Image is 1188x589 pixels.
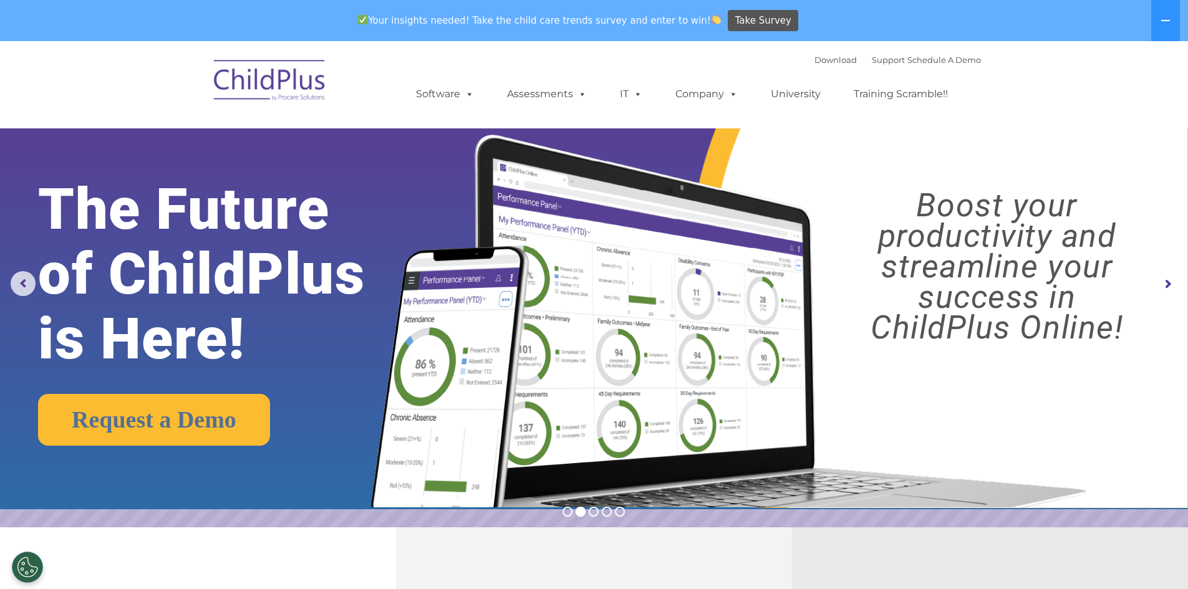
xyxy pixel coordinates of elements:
[821,190,1173,343] rs-layer: Boost your productivity and streamline your success in ChildPlus Online!
[663,82,750,107] a: Company
[907,55,981,65] a: Schedule A Demo
[607,82,655,107] a: IT
[38,177,417,371] rs-layer: The Future of ChildPlus is Here!
[403,82,486,107] a: Software
[758,82,833,107] a: University
[495,82,599,107] a: Assessments
[814,55,857,65] a: Download
[358,15,367,24] img: ✅
[173,133,226,143] span: Phone number
[12,552,43,583] button: Cookies Settings
[728,10,798,32] a: Take Survey
[38,394,270,446] a: Request a Demo
[872,55,905,65] a: Support
[814,55,981,65] font: |
[208,51,332,113] img: ChildPlus by Procare Solutions
[735,10,791,32] span: Take Survey
[841,82,960,107] a: Training Scramble!!
[173,82,211,92] span: Last name
[712,15,721,24] img: 👏
[353,8,727,32] span: Your insights needed! Take the child care trends survey and enter to win!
